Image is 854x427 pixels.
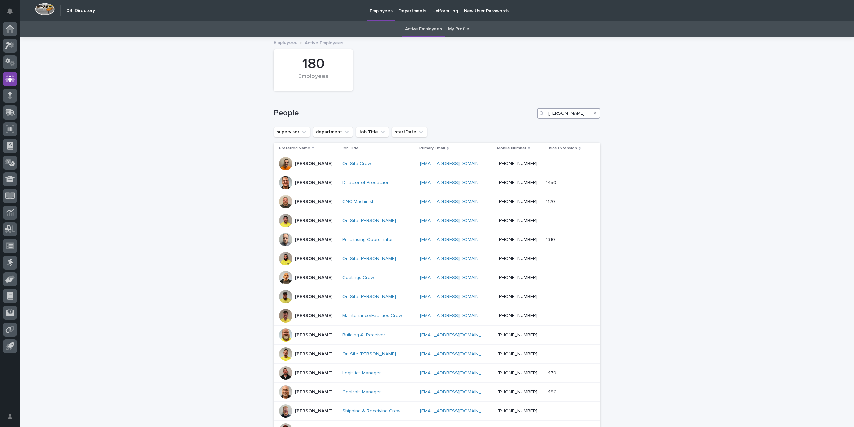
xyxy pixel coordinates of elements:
p: [PERSON_NAME] [295,218,332,224]
a: [EMAIL_ADDRESS][DOMAIN_NAME] [420,390,495,394]
a: [EMAIL_ADDRESS][DOMAIN_NAME] [420,218,495,223]
p: Office Extension [545,145,577,152]
p: 1490 [546,388,558,395]
a: [PHONE_NUMBER] [498,390,537,394]
p: 1310 [546,236,556,243]
a: On-Site [PERSON_NAME] [342,218,396,224]
p: [PERSON_NAME] [295,389,332,395]
tr: [PERSON_NAME]CNC Machinist [EMAIL_ADDRESS][DOMAIN_NAME] [PHONE_NUMBER]11201120 [274,192,600,211]
a: Active Employees [405,21,442,37]
a: Controls Manager [342,389,381,395]
a: Logistics Manager [342,370,381,376]
a: On-Site [PERSON_NAME] [342,294,396,300]
a: [PHONE_NUMBER] [498,199,537,204]
tr: [PERSON_NAME]Shipping & Receiving Crew [EMAIL_ADDRESS][DOMAIN_NAME] [PHONE_NUMBER]-- [274,402,600,421]
a: [EMAIL_ADDRESS][DOMAIN_NAME] [420,371,495,375]
tr: [PERSON_NAME]Maintenance/Facilities Crew [EMAIL_ADDRESS][DOMAIN_NAME] [PHONE_NUMBER]-- [274,306,600,326]
p: [PERSON_NAME] [295,313,332,319]
a: [PHONE_NUMBER] [498,333,537,337]
a: [EMAIL_ADDRESS][DOMAIN_NAME] [420,237,495,242]
img: Workspace Logo [35,3,55,15]
a: [EMAIL_ADDRESS][DOMAIN_NAME] [420,352,495,356]
a: Maintenance/Facilities Crew [342,313,402,319]
a: [EMAIL_ADDRESS][DOMAIN_NAME] [420,161,495,166]
p: [PERSON_NAME] [295,237,332,243]
p: 1470 [546,369,558,376]
p: - [546,350,549,357]
p: [PERSON_NAME] [295,408,332,414]
p: [PERSON_NAME] [295,275,332,281]
tr: [PERSON_NAME]On-Site [PERSON_NAME] [EMAIL_ADDRESS][DOMAIN_NAME] [PHONE_NUMBER]-- [274,249,600,268]
p: 1450 [546,179,558,186]
a: [PHONE_NUMBER] [498,409,537,413]
a: [EMAIL_ADDRESS][DOMAIN_NAME] [420,256,495,261]
a: [EMAIL_ADDRESS][DOMAIN_NAME] [420,275,495,280]
p: [PERSON_NAME] [295,161,332,167]
a: [EMAIL_ADDRESS][DOMAIN_NAME] [420,294,495,299]
p: - [546,312,549,319]
tr: [PERSON_NAME]Logistics Manager [EMAIL_ADDRESS][DOMAIN_NAME] [PHONE_NUMBER]14701470 [274,364,600,383]
tr: [PERSON_NAME]Director of Production [EMAIL_ADDRESS][DOMAIN_NAME] [PHONE_NUMBER]14501450 [274,173,600,192]
a: [PHONE_NUMBER] [498,218,537,223]
tr: [PERSON_NAME]On-Site [PERSON_NAME] [EMAIL_ADDRESS][DOMAIN_NAME] [PHONE_NUMBER]-- [274,211,600,230]
button: supervisor [274,127,310,137]
p: - [546,331,549,338]
tr: [PERSON_NAME]Coatings Crew [EMAIL_ADDRESS][DOMAIN_NAME] [PHONE_NUMBER]-- [274,268,600,287]
p: [PERSON_NAME] [295,294,332,300]
p: [PERSON_NAME] [295,256,332,262]
p: 1120 [546,198,556,205]
input: Search [537,108,600,119]
a: On-Site [PERSON_NAME] [342,351,396,357]
p: - [546,407,549,414]
a: Employees [274,38,297,46]
p: Preferred Name [279,145,310,152]
a: [PHONE_NUMBER] [498,294,537,299]
a: Coatings Crew [342,275,374,281]
a: [EMAIL_ADDRESS][DOMAIN_NAME] [420,333,495,337]
p: [PERSON_NAME] [295,199,332,205]
a: [PHONE_NUMBER] [498,313,537,318]
button: Job Title [356,127,389,137]
p: - [546,255,549,262]
a: Building #1 Receiver [342,332,385,338]
tr: [PERSON_NAME]Controls Manager [EMAIL_ADDRESS][DOMAIN_NAME] [PHONE_NUMBER]14901490 [274,383,600,402]
p: [PERSON_NAME] [295,351,332,357]
p: - [546,274,549,281]
p: [PERSON_NAME] [295,180,332,186]
p: Primary Email [419,145,445,152]
button: Notifications [3,4,17,18]
tr: [PERSON_NAME]On-Site [PERSON_NAME] [EMAIL_ADDRESS][DOMAIN_NAME] [PHONE_NUMBER]-- [274,345,600,364]
a: [PHONE_NUMBER] [498,237,537,242]
a: [PHONE_NUMBER] [498,256,537,261]
a: On-Site [PERSON_NAME] [342,256,396,262]
a: On-Site Crew [342,161,371,167]
a: [PHONE_NUMBER] [498,180,537,185]
p: - [546,160,549,167]
a: Purchasing Coordinator [342,237,393,243]
tr: [PERSON_NAME]On-Site Crew [EMAIL_ADDRESS][DOMAIN_NAME] [PHONE_NUMBER]-- [274,154,600,173]
p: [PERSON_NAME] [295,370,332,376]
tr: [PERSON_NAME]Purchasing Coordinator [EMAIL_ADDRESS][DOMAIN_NAME] [PHONE_NUMBER]13101310 [274,230,600,249]
p: [PERSON_NAME] [295,332,332,338]
a: [EMAIL_ADDRESS][DOMAIN_NAME] [420,313,495,318]
a: My Profile [448,21,469,37]
tr: [PERSON_NAME]On-Site [PERSON_NAME] [EMAIL_ADDRESS][DOMAIN_NAME] [PHONE_NUMBER]-- [274,287,600,306]
button: department [313,127,353,137]
a: [EMAIL_ADDRESS][DOMAIN_NAME] [420,409,495,413]
button: startDate [392,127,427,137]
p: - [546,293,549,300]
a: [PHONE_NUMBER] [498,275,537,280]
p: Mobile Number [497,145,526,152]
a: [EMAIL_ADDRESS][DOMAIN_NAME] [420,180,495,185]
a: [PHONE_NUMBER] [498,371,537,375]
h2: 04. Directory [66,8,95,14]
a: [PHONE_NUMBER] [498,352,537,356]
tr: [PERSON_NAME]Building #1 Receiver [EMAIL_ADDRESS][DOMAIN_NAME] [PHONE_NUMBER]-- [274,326,600,345]
div: Notifications [8,8,17,19]
a: [PHONE_NUMBER] [498,161,537,166]
p: Active Employees [305,39,343,46]
h1: People [274,108,534,118]
p: - [546,217,549,224]
div: Employees [285,73,342,87]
